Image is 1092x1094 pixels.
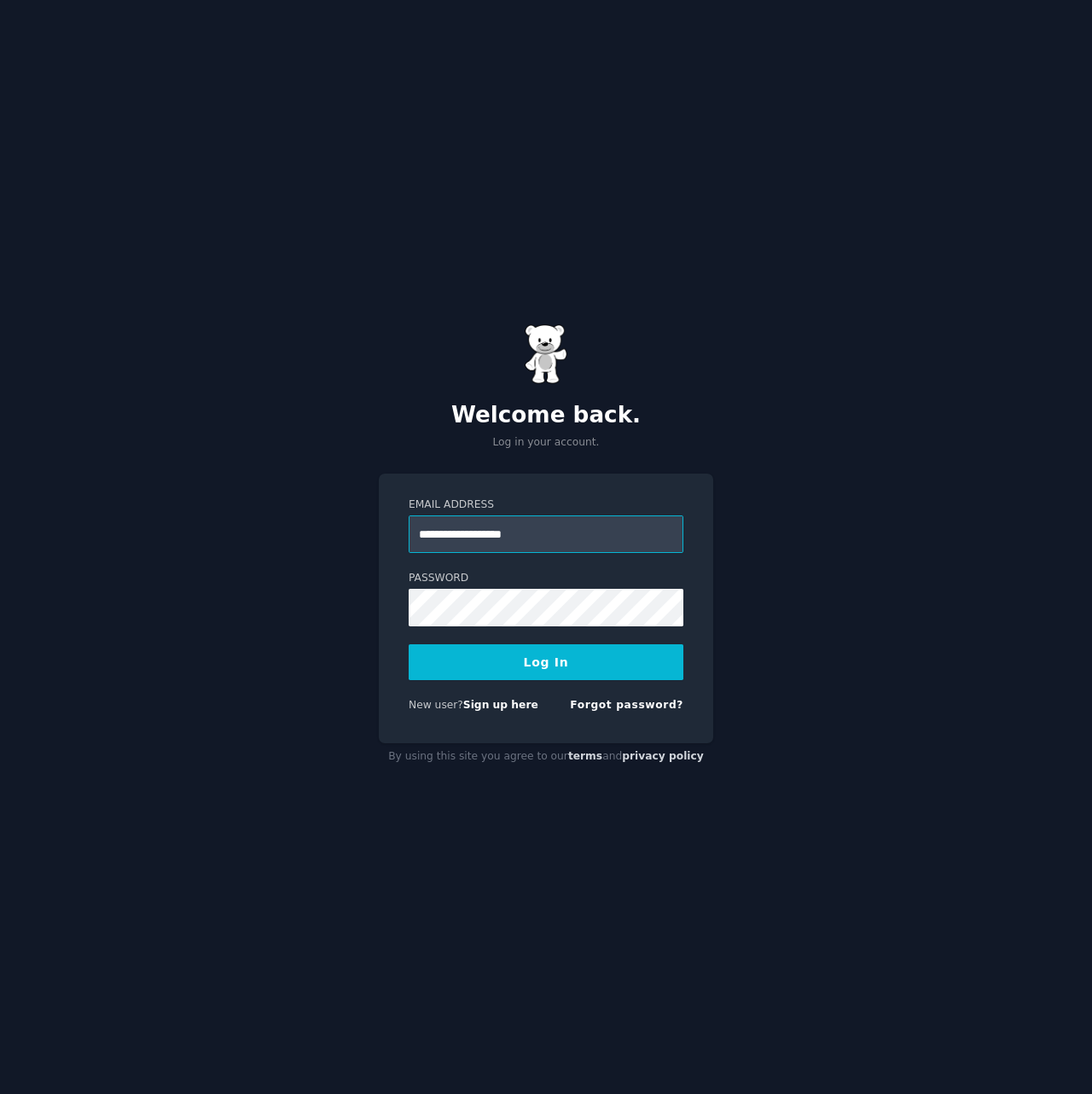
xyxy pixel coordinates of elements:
div: By using this site you agree to our and [379,743,713,771]
span: New user? [409,699,463,711]
img: Gummy Bear [525,324,567,384]
h2: Welcome back. [379,402,713,429]
a: Sign up here [463,699,538,711]
a: privacy policy [622,750,704,762]
label: Email Address [409,498,683,513]
a: terms [568,750,602,762]
p: Log in your account. [379,435,713,451]
button: Log In [409,644,683,680]
label: Password [409,571,683,586]
a: Forgot password? [570,699,683,711]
